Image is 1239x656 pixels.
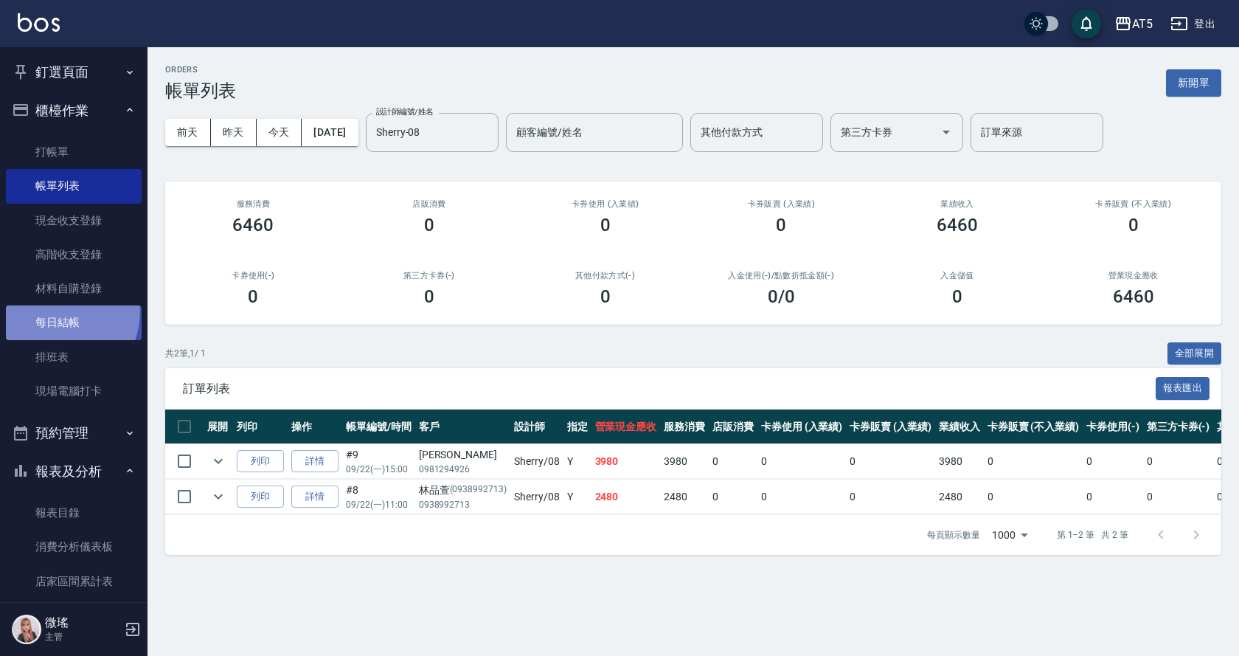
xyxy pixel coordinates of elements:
td: 0 [709,480,757,514]
th: 列印 [233,410,288,444]
th: 客戶 [415,410,510,444]
td: 0 [846,444,935,479]
h2: 入金使用(-) /點數折抵金額(-) [711,271,852,280]
p: 每頁顯示數量 [927,528,980,542]
th: 服務消費 [660,410,709,444]
h2: 營業現金應收 [1063,271,1204,280]
th: 第三方卡券(-) [1143,410,1214,444]
td: 0 [846,480,935,514]
th: 店販消費 [709,410,757,444]
a: 高階收支登錄 [6,238,142,272]
td: #8 [342,480,415,514]
a: 報表目錄 [6,496,142,530]
a: 消費分析儀表板 [6,530,142,564]
button: 釘選頁面 [6,53,142,92]
td: 2480 [935,480,984,514]
h5: 微瑤 [45,615,120,630]
th: 設計師 [510,410,563,444]
h3: 帳單列表 [165,80,236,101]
td: 0 [757,444,847,479]
td: 3980 [660,444,709,479]
th: 卡券使用(-) [1083,410,1143,444]
button: 櫃檯作業 [6,92,142,130]
button: expand row [207,450,229,472]
td: 2480 [660,480,709,514]
h3: 6460 [1113,286,1154,307]
a: 報表匯出 [1156,381,1210,395]
a: 排班表 [6,340,142,374]
p: 主管 [45,630,120,643]
button: 全部展開 [1167,342,1222,365]
h3: 6460 [232,215,274,235]
th: 展開 [204,410,233,444]
button: AT5 [1108,9,1159,39]
td: 0 [984,444,1083,479]
h2: 店販消費 [359,199,500,209]
a: 詳情 [291,450,339,473]
td: 0 [1083,480,1143,514]
th: 業績收入 [935,410,984,444]
p: (0938992713) [450,483,507,498]
h3: 0 [600,215,611,235]
h3: 0 /0 [768,286,795,307]
h3: 0 [952,286,962,307]
a: 現金收支登錄 [6,204,142,238]
h3: 0 [1128,215,1139,235]
th: 卡券使用 (入業績) [757,410,847,444]
span: 訂單列表 [183,381,1156,396]
div: [PERSON_NAME] [419,447,507,463]
h2: 第三方卡券(-) [359,271,500,280]
a: 材料自購登錄 [6,272,142,305]
th: 卡券販賣 (入業績) [846,410,935,444]
a: 打帳單 [6,135,142,169]
button: 登出 [1165,10,1221,38]
button: 新開單 [1166,69,1221,97]
td: 2480 [591,480,661,514]
td: 0 [1143,444,1214,479]
td: Y [563,480,591,514]
td: #9 [342,444,415,479]
h2: 其他付款方式(-) [535,271,676,280]
h2: 卡券販賣 (入業績) [711,199,852,209]
td: 0 [709,444,757,479]
th: 營業現金應收 [591,410,661,444]
td: 0 [1083,444,1143,479]
button: [DATE] [302,119,358,146]
h3: 0 [248,286,258,307]
h2: 業績收入 [887,199,1028,209]
h3: 0 [424,286,434,307]
p: 09/22 (一) 15:00 [346,463,412,476]
button: save [1072,9,1101,38]
button: 列印 [237,486,284,508]
h2: ORDERS [165,65,236,75]
a: 帳單列表 [6,169,142,203]
button: 報表匯出 [1156,377,1210,400]
button: 預約管理 [6,414,142,452]
img: Person [12,615,41,644]
div: 1000 [986,515,1033,555]
td: 3980 [591,444,661,479]
h3: 服務消費 [183,199,324,209]
h2: 入金儲值 [887,271,1028,280]
button: 前天 [165,119,211,146]
button: 報表及分析 [6,452,142,491]
img: Logo [18,13,60,32]
h3: 0 [776,215,786,235]
td: Y [563,444,591,479]
p: 共 2 筆, 1 / 1 [165,347,206,360]
button: Open [934,120,958,144]
td: 0 [757,480,847,514]
h2: 卡券販賣 (不入業績) [1063,199,1204,209]
div: AT5 [1132,15,1153,33]
p: 0981294926 [419,463,507,476]
a: 店家區間累計表 [6,564,142,598]
h3: 0 [600,286,611,307]
button: expand row [207,486,229,508]
a: 現場電腦打卡 [6,374,142,408]
p: 09/22 (一) 11:00 [346,498,412,511]
h3: 0 [424,215,434,235]
a: 詳情 [291,486,339,508]
td: Sherry /08 [510,444,563,479]
button: 昨天 [211,119,257,146]
a: 新開單 [1166,75,1221,89]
